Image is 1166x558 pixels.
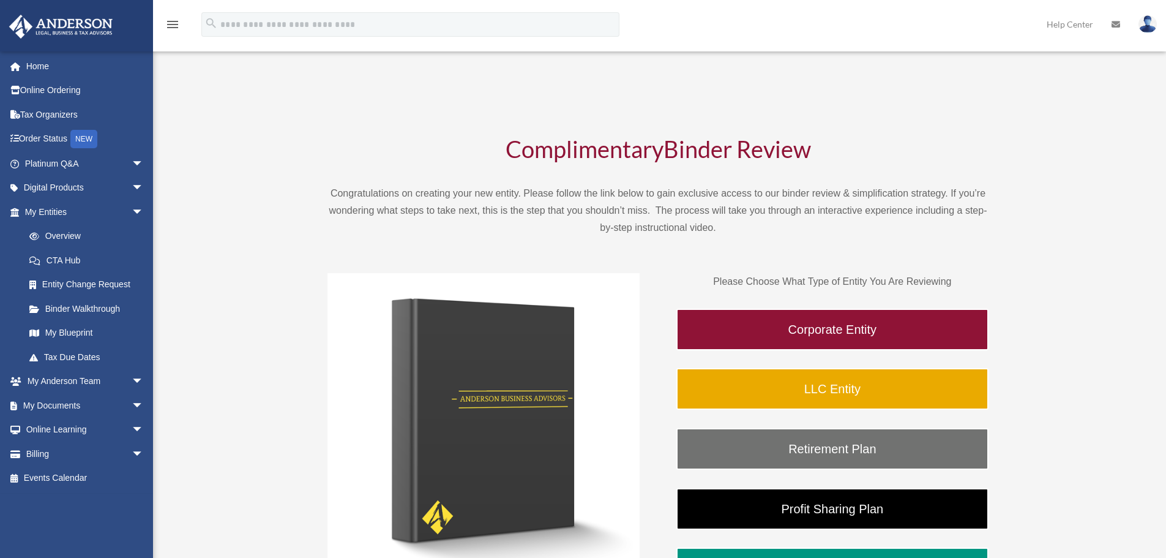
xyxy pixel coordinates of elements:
span: Complimentary [506,135,663,163]
a: Digital Productsarrow_drop_down [9,176,162,200]
a: Home [9,54,162,78]
a: Platinum Q&Aarrow_drop_down [9,151,162,176]
a: Online Learningarrow_drop_down [9,418,162,442]
span: arrow_drop_down [132,418,156,443]
a: Profit Sharing Plan [676,488,988,530]
a: menu [165,21,180,32]
a: My Blueprint [17,321,162,345]
span: Binder Review [663,135,811,163]
i: search [204,17,218,30]
span: arrow_drop_down [132,442,156,467]
a: Order StatusNEW [9,127,162,152]
a: Binder Walkthrough [17,296,156,321]
img: User Pic [1138,15,1157,33]
a: My Entitiesarrow_drop_down [9,200,162,224]
div: NEW [70,130,97,148]
a: Online Ordering [9,78,162,103]
a: My Documentsarrow_drop_down [9,393,162,418]
a: My Anderson Teamarrow_drop_down [9,369,162,394]
a: Overview [17,224,162,249]
span: arrow_drop_down [132,200,156,225]
img: Anderson Advisors Platinum Portal [6,15,116,39]
a: Tax Organizers [9,102,162,127]
a: LLC Entity [676,368,988,410]
a: Events Calendar [9,466,162,491]
a: Entity Change Request [17,273,162,297]
a: Billingarrow_drop_down [9,442,162,466]
span: arrow_drop_down [132,393,156,418]
span: arrow_drop_down [132,176,156,201]
a: Tax Due Dates [17,345,162,369]
a: Retirement Plan [676,428,988,470]
a: CTA Hub [17,248,162,273]
p: Congratulations on creating your new entity. Please follow the link below to gain exclusive acces... [327,185,988,236]
a: Corporate Entity [676,309,988,350]
p: Please Choose What Type of Entity You Are Reviewing [676,273,988,290]
span: arrow_drop_down [132,151,156,176]
i: menu [165,17,180,32]
span: arrow_drop_down [132,369,156,394]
